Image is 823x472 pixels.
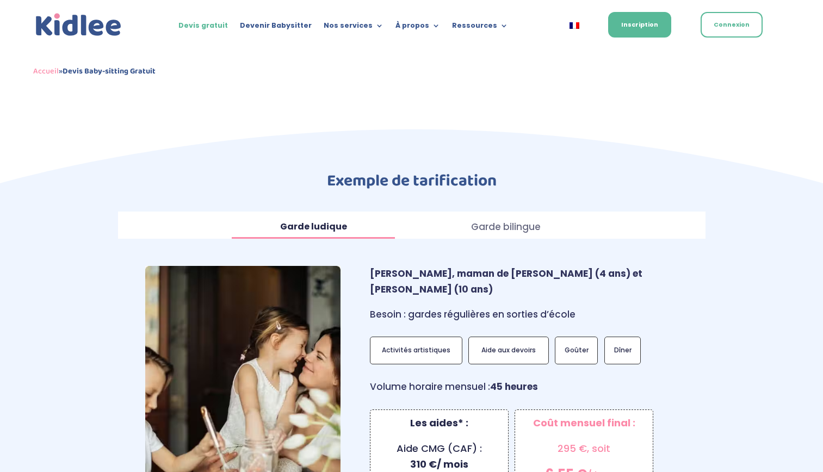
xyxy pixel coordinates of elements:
img: Français [570,22,579,29]
a: Ressources [452,22,508,34]
a: Devis gratuit [178,22,228,34]
p: Garde bilingue [424,219,587,235]
p: Dîner [610,343,635,358]
p: Besoin : gardes régulières en sorties d’école [370,307,678,322]
a: Nos services [324,22,383,34]
p: 295 €, soit [521,441,647,467]
strong: [PERSON_NAME], maman de [PERSON_NAME] (4 ans) et [PERSON_NAME] (10 ans) [370,267,642,296]
a: Devenir Babysitter [240,22,312,34]
strong: 45 heures [490,380,538,393]
a: Connexion [701,12,763,38]
p: Aide aux devoirs [474,343,542,358]
a: Inscription [608,12,671,38]
img: logo_kidlee_bleu [33,11,124,39]
h2: Exemple de tarification [118,173,706,195]
p: Activités artistiques [376,343,456,358]
p: Goûter [561,343,592,358]
strong: Coût mensuel final : [533,416,635,430]
a: À propos [395,22,440,34]
a: Accueil [33,65,59,78]
p: Volume horaire mensuel : [370,379,678,395]
strong: 310 €/ mois [410,457,468,471]
strong: Les aides* : [410,416,468,430]
a: Kidlee Logo [33,11,124,39]
strong: Garde ludique [280,220,347,233]
strong: Devis Baby-sitting Gratuit [63,65,156,78]
span: » [33,65,156,78]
